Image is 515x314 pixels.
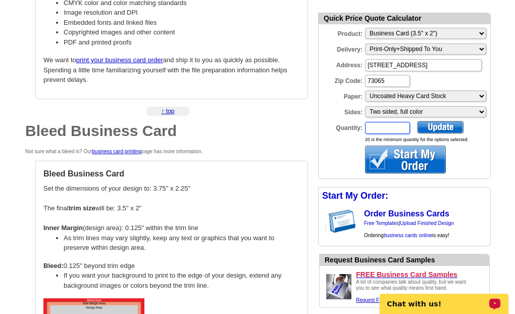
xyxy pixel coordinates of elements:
[43,169,300,178] h4: Bleed Business Card
[64,8,300,18] li: Image resolution and DPI
[64,27,300,37] li: Copyrighted images and other content
[319,42,364,54] label: Delivery:
[319,89,364,101] label: Paper:
[364,220,454,238] span: | Ordering is easy!
[319,105,364,117] label: Sides:
[327,204,363,238] img: stack of business cards in a holder
[364,209,449,218] a: Order Business Cards
[25,123,308,139] h1: Bleed Business Card
[92,149,141,154] a: business card printing
[356,297,429,303] a: Request FREE samples [DATE]!
[324,272,354,302] img: image of business card samples in a mailbox
[43,224,83,232] strong: Inner Margin
[76,56,163,64] a: print your business card order
[356,270,485,279] a: FREE Business Card Samples
[356,279,472,303] div: A lot of companies talk about quality, but we want you to see what quality means first hand.
[319,188,490,204] div: Start My Order:
[319,58,364,70] label: Address:
[319,204,327,238] img: background image for business card ordering arrow
[64,233,300,253] li: As trim lines may vary slightly, keep any text or graphics that you want to preserve within desig...
[161,108,174,115] a: ↑ top
[384,233,432,238] a: business cards online
[43,262,64,270] strong: Bleed:
[365,137,490,144] div: 20 is the minimum quantity for the options selected.
[319,121,364,132] label: Quantity:
[69,204,95,212] strong: trim size
[319,27,364,38] label: Product:
[64,18,300,28] li: Embedded fonts and linked files
[319,13,490,24] div: Quick Price Quote Calculator
[364,220,399,226] a: Free Templates
[325,255,489,265] div: Request Business Card Samples
[64,271,300,290] li: If you want your background to print to the edge of your design, extend any background images or ...
[400,220,453,226] a: Upload Finished Design
[25,149,280,155] p: Not sure what a bleed is? Our page has more information.
[373,282,515,314] iframe: LiveChat chat widget
[64,37,300,48] li: PDF and printed proofs
[43,55,300,85] p: We want to and ship it to you as quickly as possible. Spending a little time familiarizing yourse...
[319,74,364,85] label: Zip Code:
